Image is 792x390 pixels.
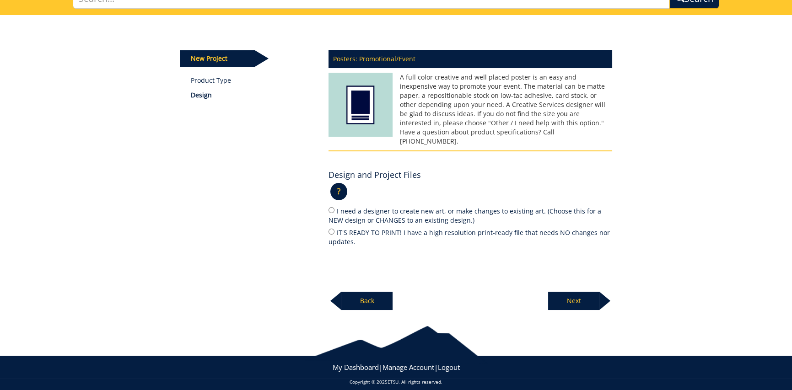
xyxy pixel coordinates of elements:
[388,379,399,385] a: ETSU
[329,171,421,180] h4: Design and Project Files
[191,91,315,100] p: Design
[329,229,334,235] input: IT'S READY TO PRINT! I have a high resolution print-ready file that needs NO changes nor updates.
[329,227,612,246] label: IT'S READY TO PRINT! I have a high resolution print-ready file that needs NO changes nor updates.
[329,73,612,146] p: A full color creative and well placed poster is an easy and inexpensive way to promote your event...
[330,183,347,200] p: ?
[191,76,315,85] a: Product Type
[548,292,599,310] p: Next
[383,363,434,372] a: Manage Account
[180,50,255,67] p: New Project
[333,363,379,372] a: My Dashboard
[438,363,460,372] a: Logout
[341,292,393,310] p: Back
[329,206,612,225] label: I need a designer to create new art, or make changes to existing art. (Choose this for a NEW desi...
[329,207,334,213] input: I need a designer to create new art, or make changes to existing art. (Choose this for a NEW desi...
[329,50,612,68] p: Posters: Promotional/Event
